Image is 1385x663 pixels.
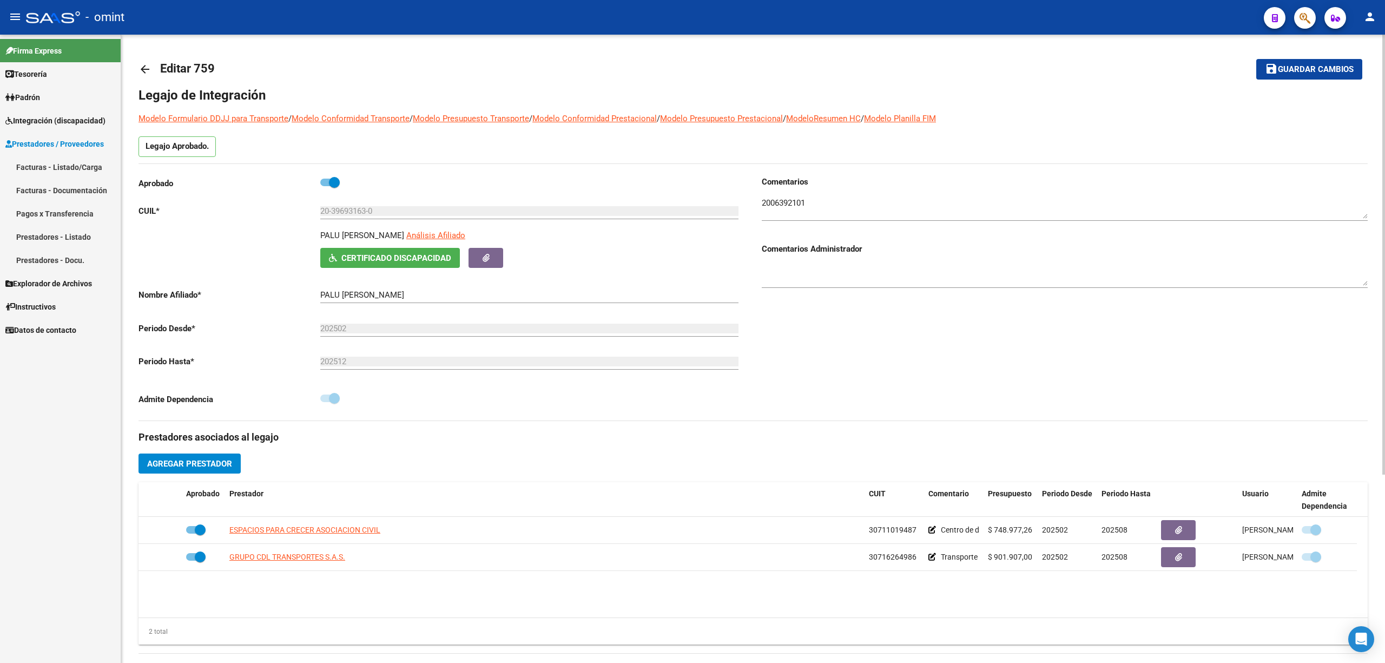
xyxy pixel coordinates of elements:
[1102,553,1127,561] span: 202508
[138,114,288,123] a: Modelo Formulario DDJJ para Transporte
[984,482,1038,518] datatable-header-cell: Presupuesto
[5,301,56,313] span: Instructivos
[928,489,969,498] span: Comentario
[5,138,104,150] span: Prestadores / Proveedores
[5,115,105,127] span: Integración (discapacidad)
[1265,62,1278,75] mat-icon: save
[147,459,232,469] span: Agregar Prestador
[5,324,76,336] span: Datos de contacto
[320,248,460,268] button: Certificado Discapacidad
[5,278,92,290] span: Explorador de Archivos
[941,553,1075,561] span: Transporte CON dependencia (968 kms)
[1297,482,1357,518] datatable-header-cell: Admite Dependencia
[138,430,1368,445] h3: Prestadores asociados al legajo
[1242,489,1269,498] span: Usuario
[5,68,47,80] span: Tesorería
[988,489,1032,498] span: Presupuesto
[292,114,410,123] a: Modelo Conformidad Transporte
[229,526,380,534] span: ESPACIOS PARA CRECER ASOCIACION CIVIL
[1363,10,1376,23] mat-icon: person
[1042,489,1092,498] span: Periodo Desde
[1256,59,1362,79] button: Guardar cambios
[229,553,345,561] span: GRUPO CDL TRANSPORTES S.A.S.
[1302,489,1347,510] span: Admite Dependencia
[182,482,225,518] datatable-header-cell: Aprobado
[138,87,1368,104] h1: Legajo de Integración
[138,178,320,189] p: Aprobado
[9,10,22,23] mat-icon: menu
[138,205,320,217] p: CUIL
[406,231,465,240] span: Análisis Afiliado
[786,114,861,123] a: ModeloResumen HC
[138,454,241,474] button: Agregar Prestador
[138,393,320,405] p: Admite Dependencia
[413,114,529,123] a: Modelo Presupuesto Transporte
[864,114,936,123] a: Modelo Planilla FIM
[1102,526,1127,534] span: 202508
[186,489,220,498] span: Aprobado
[1042,553,1068,561] span: 202502
[1242,553,1327,561] span: [PERSON_NAME] [DATE]
[1038,482,1097,518] datatable-header-cell: Periodo Desde
[988,526,1032,534] span: $ 748.977,26
[869,526,916,534] span: 30711019487
[138,136,216,157] p: Legajo Aprobado.
[320,229,404,241] p: PALU [PERSON_NAME]
[1238,482,1297,518] datatable-header-cell: Usuario
[225,482,865,518] datatable-header-cell: Prestador
[869,489,886,498] span: CUIT
[762,176,1368,188] h3: Comentarios
[160,62,215,75] span: Editar 759
[5,91,40,103] span: Padrón
[341,253,451,263] span: Certificado Discapacidad
[1042,526,1068,534] span: 202502
[988,553,1032,561] span: $ 901.907,00
[865,482,924,518] datatable-header-cell: CUIT
[1348,626,1374,652] div: Open Intercom Messenger
[762,243,1368,255] h3: Comentarios Administrador
[1097,482,1157,518] datatable-header-cell: Periodo Hasta
[85,5,124,29] span: - omint
[138,356,320,367] p: Periodo Hasta
[869,553,916,561] span: 30716264986
[229,489,263,498] span: Prestador
[1242,526,1327,534] span: [PERSON_NAME] [DATE]
[1102,489,1151,498] span: Periodo Hasta
[138,323,320,334] p: Periodo Desde
[1278,65,1354,75] span: Guardar cambios
[138,626,168,638] div: 2 total
[941,526,1083,534] span: Centro de día J/D Cat. B CON dependencia
[532,114,657,123] a: Modelo Conformidad Prestacional
[138,289,320,301] p: Nombre Afiliado
[5,45,62,57] span: Firma Express
[924,482,984,518] datatable-header-cell: Comentario
[660,114,783,123] a: Modelo Presupuesto Prestacional
[138,63,151,76] mat-icon: arrow_back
